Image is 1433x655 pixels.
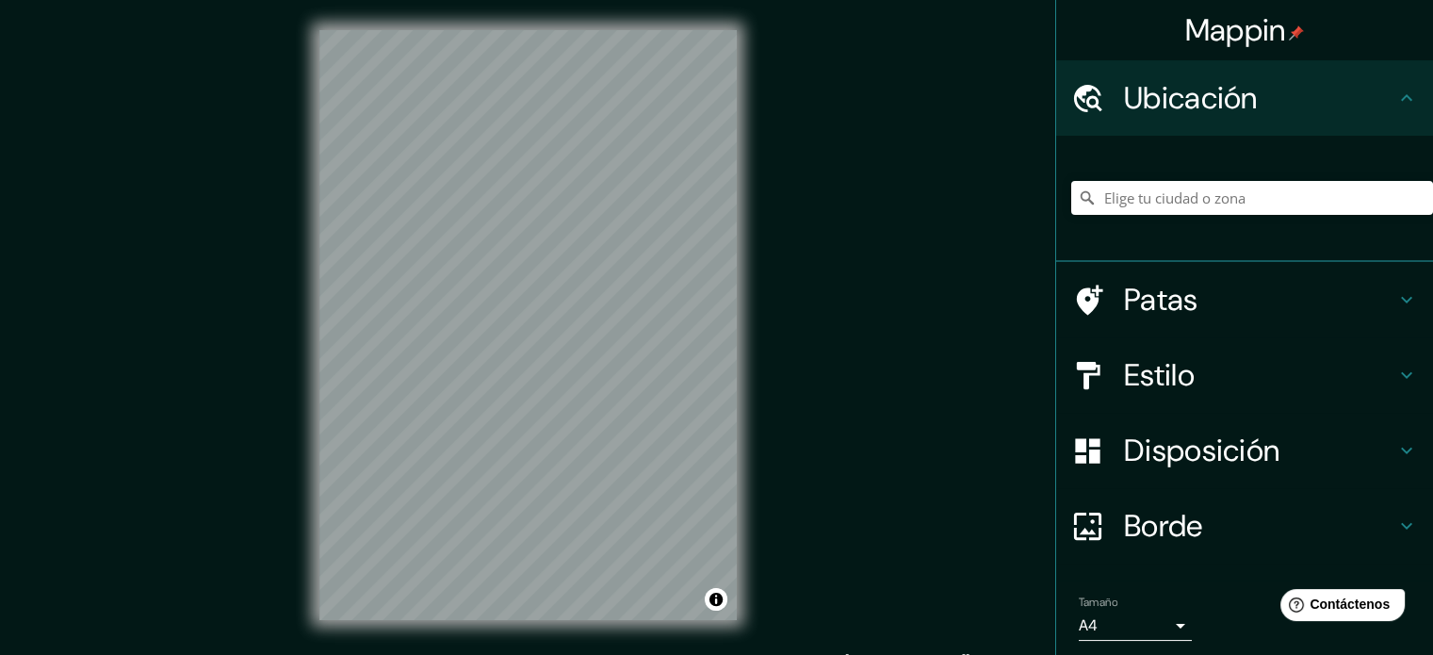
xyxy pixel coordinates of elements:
iframe: Lanzador de widgets de ayuda [1265,581,1412,634]
font: A4 [1079,615,1098,635]
button: Activar o desactivar atribución [705,588,727,611]
div: Borde [1056,488,1433,564]
font: Borde [1124,506,1203,546]
font: Mappin [1185,10,1286,50]
font: Ubicación [1124,78,1258,118]
input: Elige tu ciudad o zona [1071,181,1433,215]
font: Tamaño [1079,595,1117,610]
font: Disposición [1124,431,1279,470]
canvas: Mapa [319,30,737,620]
div: A4 [1079,611,1192,641]
div: Patas [1056,262,1433,337]
img: pin-icon.png [1289,25,1304,41]
font: Estilo [1124,355,1195,395]
div: Disposición [1056,413,1433,488]
font: Patas [1124,280,1198,319]
div: Ubicación [1056,60,1433,136]
div: Estilo [1056,337,1433,413]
